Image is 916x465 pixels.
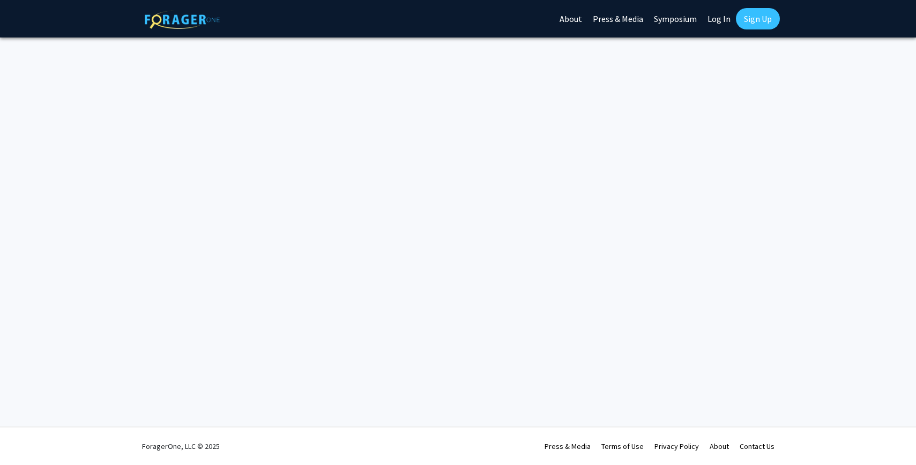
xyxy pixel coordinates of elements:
a: Sign Up [736,8,780,29]
img: ForagerOne Logo [145,10,220,29]
a: Terms of Use [601,441,644,451]
a: Contact Us [740,441,774,451]
a: Press & Media [545,441,591,451]
a: About [710,441,729,451]
div: ForagerOne, LLC © 2025 [142,427,220,465]
a: Privacy Policy [654,441,699,451]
